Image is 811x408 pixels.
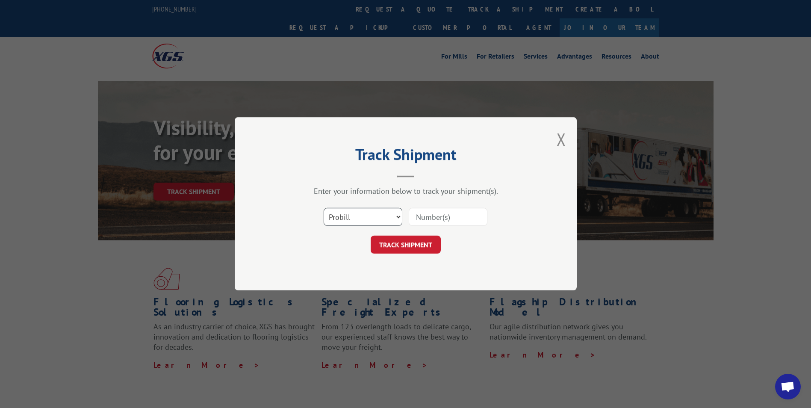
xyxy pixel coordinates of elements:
[371,236,441,254] button: TRACK SHIPMENT
[409,208,487,226] input: Number(s)
[277,186,534,196] div: Enter your information below to track your shipment(s).
[557,128,566,151] button: Close modal
[775,374,801,399] a: Open chat
[277,148,534,165] h2: Track Shipment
